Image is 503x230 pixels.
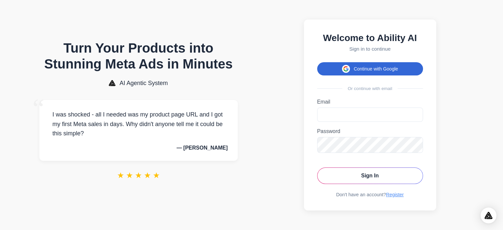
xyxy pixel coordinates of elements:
label: Email [317,99,423,105]
h1: Turn Your Products into Stunning Meta Ads in Minutes [39,40,238,72]
span: ★ [153,171,160,180]
div: Open Intercom Messenger [481,207,496,223]
span: “ [33,93,45,123]
span: ★ [126,171,133,180]
button: Continue with Google [317,62,423,75]
button: Sign In [317,167,423,184]
p: — [PERSON_NAME] [49,145,228,151]
span: ★ [144,171,151,180]
span: ★ [117,171,124,180]
p: I was shocked - all I needed was my product page URL and I got my first Meta sales in days. Why d... [49,110,228,138]
span: AI Agentic System [119,80,168,87]
a: Register [386,192,404,197]
span: ★ [135,171,142,180]
div: Or continue with email [317,86,423,91]
label: Password [317,128,423,134]
p: Sign in to continue [317,46,423,52]
img: AI Agentic System Logo [109,80,115,86]
h2: Welcome to Ability AI [317,33,423,43]
div: Don't have an account? [317,192,423,197]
